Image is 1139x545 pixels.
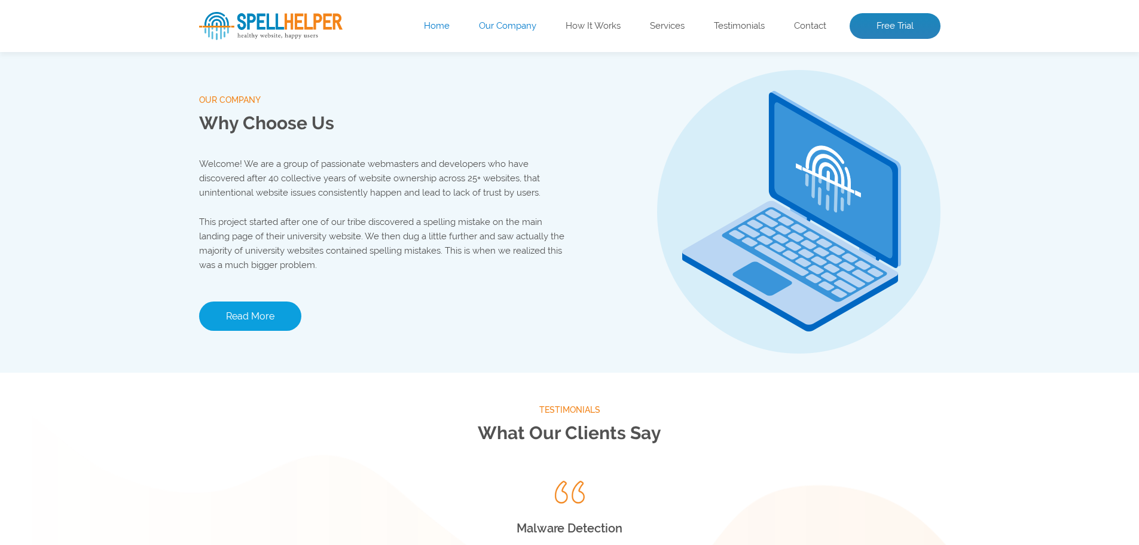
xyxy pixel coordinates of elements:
a: Our Company [479,20,536,32]
a: Testimonials [714,20,765,32]
img: Free Webiste Analysis [644,39,940,242]
a: Free Trial [850,13,940,39]
p: This project started after one of our tribe discovered a spelling mistake on the main landing pag... [199,215,570,272]
img: SpellHelper [199,12,343,40]
p: Welcome! We are a group of passionate webmasters and developers who have discovered after 40 coll... [199,157,570,200]
img: Free Webiste Analysis [647,69,886,80]
p: Enter your website’s URL to see spelling mistakes, broken links and more [199,102,626,141]
span: our company [199,93,570,108]
input: Enter Your URL [199,150,528,182]
a: How It Works [566,20,621,32]
a: Read More [199,302,301,331]
button: Scan Website [199,194,306,224]
a: Home [424,20,450,32]
h2: Why Choose Us [199,108,570,139]
a: Contact [794,20,826,32]
a: Services [650,20,685,32]
span: Free [199,48,274,90]
h1: Website Analysis [199,48,626,90]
